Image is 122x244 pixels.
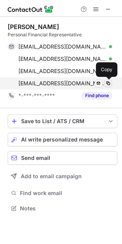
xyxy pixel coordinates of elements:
button: Notes [8,203,117,214]
span: AI write personalized message [21,137,103,143]
span: [EMAIL_ADDRESS][DOMAIN_NAME] [18,43,106,50]
button: Find work email [8,188,117,198]
button: Reveal Button [82,92,112,99]
div: Save to List / ATS / CRM [21,118,104,124]
span: Find work email [20,190,114,197]
span: [EMAIL_ADDRESS][DOMAIN_NAME] [18,55,106,62]
button: AI write personalized message [8,133,117,146]
span: [EMAIL_ADDRESS][DOMAIN_NAME] [18,80,106,87]
span: Send email [21,155,50,161]
button: Send email [8,151,117,165]
button: save-profile-one-click [8,114,117,128]
span: Add to email campaign [21,173,82,179]
div: [PERSON_NAME] [8,23,59,31]
div: Personal Financial Representative [8,31,117,38]
span: [EMAIL_ADDRESS][DOMAIN_NAME] [18,68,106,75]
span: Notes [20,205,114,212]
img: ContactOut v5.3.10 [8,5,54,14]
button: Add to email campaign [8,169,117,183]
